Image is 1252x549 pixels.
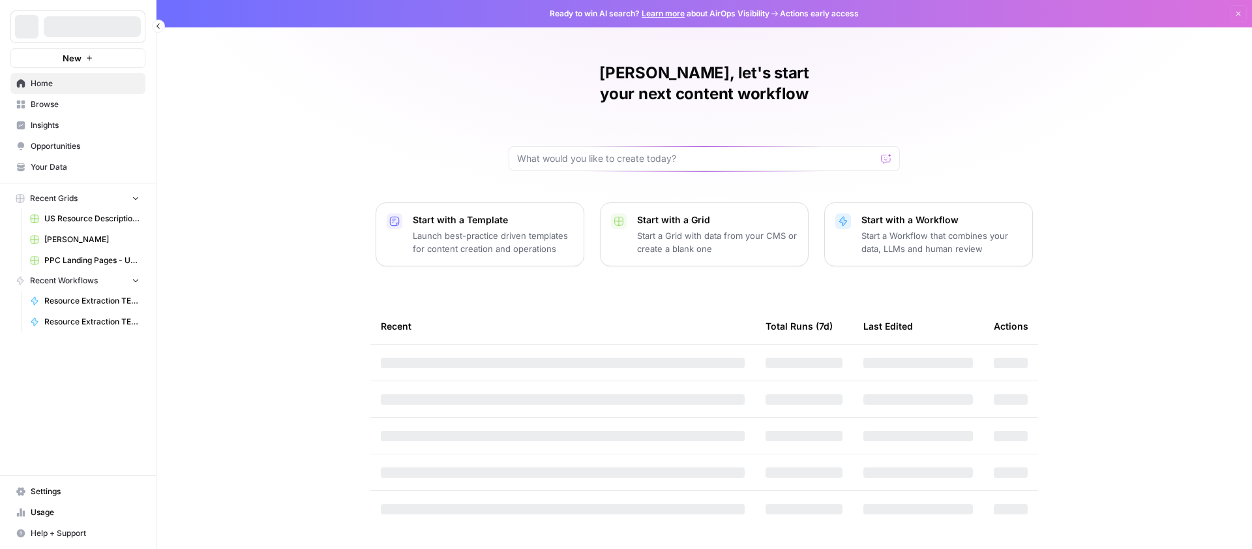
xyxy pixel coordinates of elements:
a: Resource Extraction TEST [24,290,145,311]
a: [PERSON_NAME] [24,229,145,250]
span: Resource Extraction TEST [44,295,140,307]
p: Launch best-practice driven templates for content creation and operations [413,229,573,255]
span: Browse [31,99,140,110]
a: Learn more [642,8,685,18]
a: Browse [10,94,145,115]
span: Recent Workflows [30,275,98,287]
button: Help + Support [10,523,145,544]
a: Insights [10,115,145,136]
span: Opportunities [31,140,140,152]
p: Start with a Workflow [861,213,1022,227]
p: Start a Workflow that combines your data, LLMs and human review [861,229,1022,255]
span: PPC Landing Pages - US 10 09 25 [44,255,140,266]
span: Usage [31,507,140,518]
span: US Resource Descriptions (1) [44,213,140,225]
p: Start a Grid with data from your CMS or create a blank one [637,229,797,255]
a: Resource Extraction TEST - [PERSON_NAME] [24,311,145,332]
a: PPC Landing Pages - US 10 09 25 [24,250,145,271]
a: Usage [10,502,145,523]
button: Recent Workflows [10,271,145,290]
p: Start with a Template [413,213,573,227]
span: Recent Grids [30,193,78,204]
span: Help + Support [31,527,140,539]
span: [PERSON_NAME] [44,234,140,245]
button: New [10,48,145,68]
span: Ready to win AI search? about AirOps Visibility [550,8,769,20]
button: Start with a TemplateLaunch best-practice driven templates for content creation and operations [376,202,584,266]
div: Total Runs (7d) [766,308,833,344]
a: Home [10,73,145,94]
input: What would you like to create today? [517,152,876,165]
span: Settings [31,486,140,497]
div: Recent [381,308,745,344]
h1: [PERSON_NAME], let's start your next content workflow [509,63,900,104]
a: US Resource Descriptions (1) [24,208,145,229]
span: Insights [31,119,140,131]
a: Settings [10,481,145,502]
button: Start with a WorkflowStart a Workflow that combines your data, LLMs and human review [824,202,1033,266]
button: Start with a GridStart a Grid with data from your CMS or create a blank one [600,202,809,266]
span: Home [31,78,140,89]
div: Actions [994,308,1028,344]
span: Resource Extraction TEST - [PERSON_NAME] [44,316,140,328]
span: Actions early access [780,8,859,20]
span: New [63,52,82,65]
span: Your Data [31,161,140,173]
a: Opportunities [10,136,145,157]
p: Start with a Grid [637,213,797,227]
button: Recent Grids [10,189,145,208]
a: Your Data [10,157,145,178]
div: Last Edited [863,308,913,344]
